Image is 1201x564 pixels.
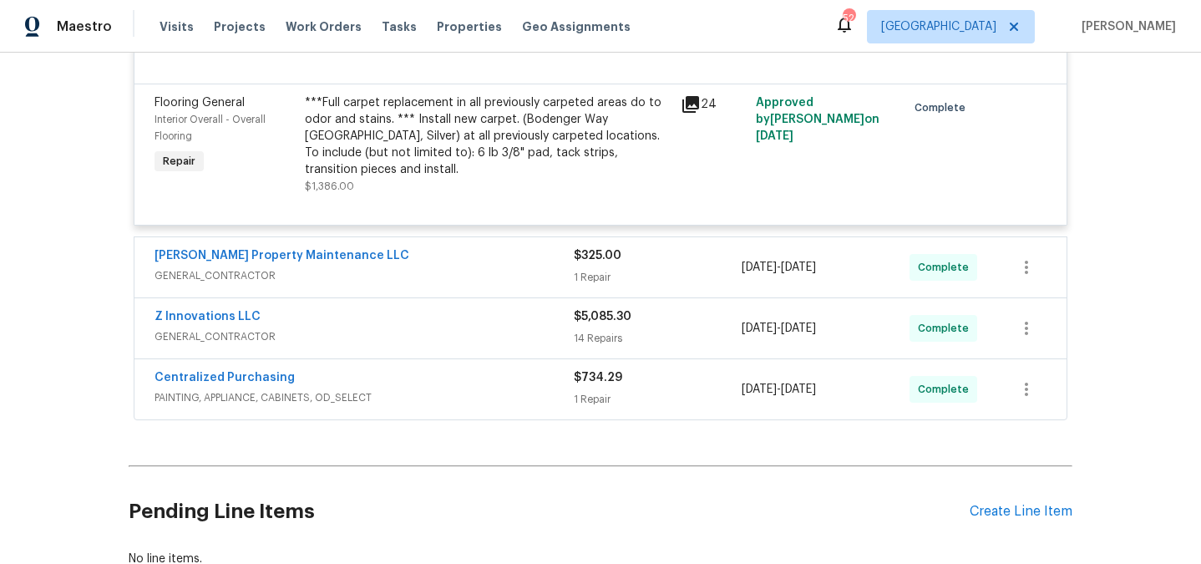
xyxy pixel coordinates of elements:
[155,250,409,262] a: [PERSON_NAME] Property Maintenance LLC
[155,97,245,109] span: Flooring General
[742,381,816,398] span: -
[129,473,970,551] h2: Pending Line Items
[918,320,975,337] span: Complete
[970,504,1072,520] div: Create Line Item
[756,130,793,142] span: [DATE]
[574,330,742,347] div: 14 Repairs
[742,384,777,395] span: [DATE]
[574,372,622,384] span: $734.29
[881,18,996,35] span: [GEOGRAPHIC_DATA]
[742,323,777,334] span: [DATE]
[681,94,746,114] div: 24
[742,320,816,337] span: -
[843,10,854,27] div: 52
[574,269,742,286] div: 1 Repair
[160,18,194,35] span: Visits
[781,323,816,334] span: [DATE]
[155,267,574,284] span: GENERAL_CONTRACTOR
[742,262,777,273] span: [DATE]
[155,311,261,323] a: Z Innovations LLC
[156,153,202,170] span: Repair
[1075,18,1176,35] span: [PERSON_NAME]
[286,18,362,35] span: Work Orders
[781,262,816,273] span: [DATE]
[57,18,112,35] span: Maestro
[918,259,975,276] span: Complete
[915,99,972,116] span: Complete
[305,94,671,178] div: ***Full carpet replacement in all previously carpeted areas do to odor and stains. *** Install ne...
[574,250,621,262] span: $325.00
[756,97,879,142] span: Approved by [PERSON_NAME] on
[742,259,816,276] span: -
[155,372,295,384] a: Centralized Purchasing
[522,18,631,35] span: Geo Assignments
[155,328,574,345] span: GENERAL_CONTRACTOR
[574,391,742,408] div: 1 Repair
[382,21,417,33] span: Tasks
[437,18,502,35] span: Properties
[305,181,354,191] span: $1,386.00
[155,389,574,406] span: PAINTING, APPLIANCE, CABINETS, OD_SELECT
[781,384,816,395] span: [DATE]
[155,114,266,141] span: Interior Overall - Overall Flooring
[918,381,975,398] span: Complete
[574,311,631,323] span: $5,085.30
[214,18,266,35] span: Projects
